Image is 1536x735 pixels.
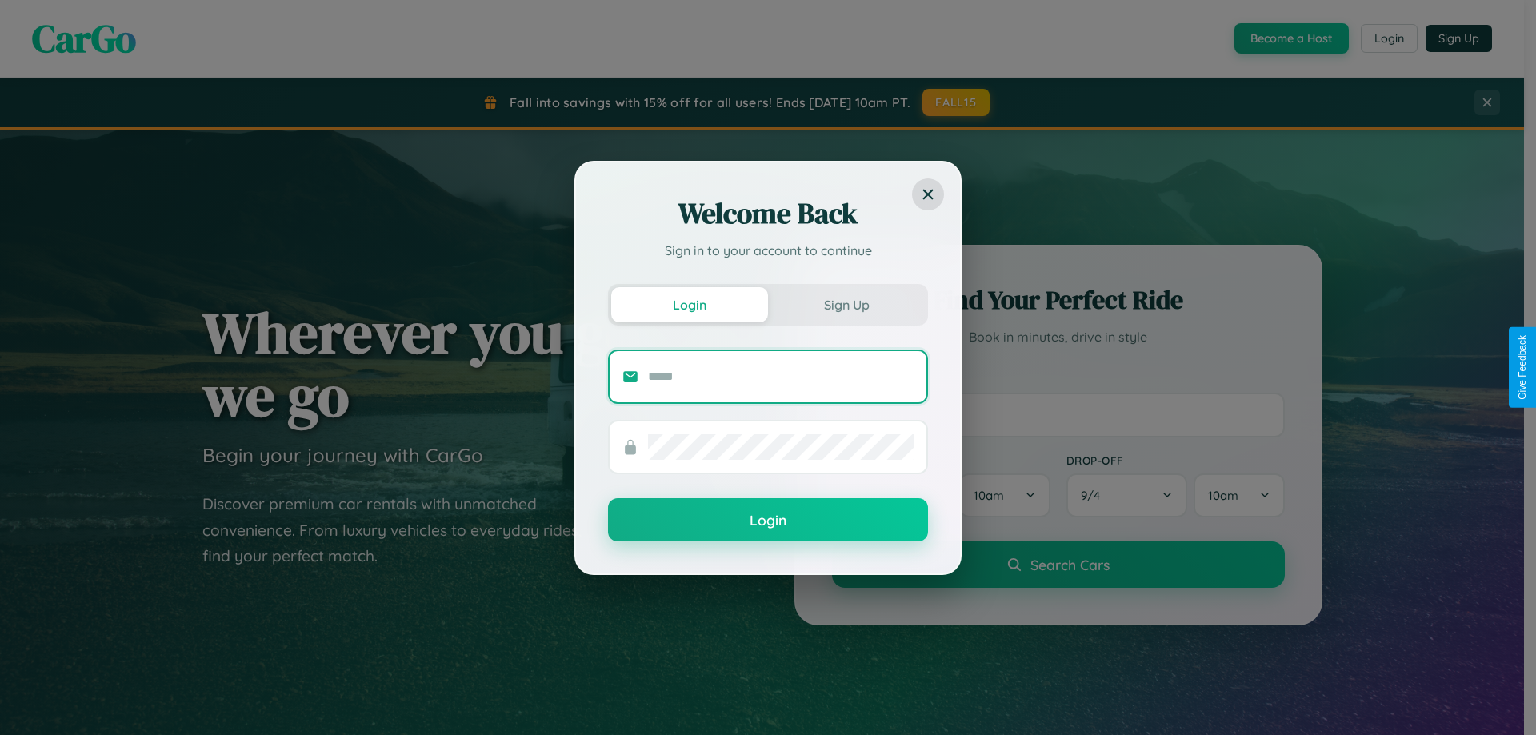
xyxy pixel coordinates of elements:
[1517,335,1528,400] div: Give Feedback
[768,287,925,322] button: Sign Up
[611,287,768,322] button: Login
[608,498,928,541] button: Login
[608,241,928,260] p: Sign in to your account to continue
[608,194,928,233] h2: Welcome Back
